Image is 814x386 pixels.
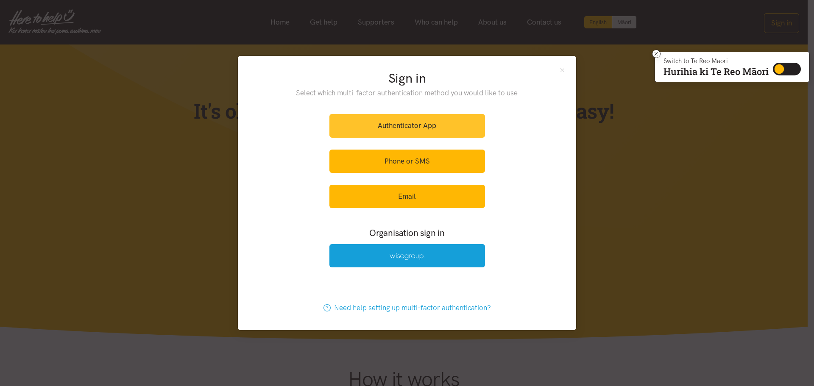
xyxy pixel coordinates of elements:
a: Authenticator App [329,114,485,137]
h3: Organisation sign in [306,227,508,239]
h2: Sign in [279,69,535,87]
a: Email [329,185,485,208]
button: Close [559,66,566,73]
p: Select which multi-factor authentication method you would like to use [279,87,535,99]
img: Wise Group [390,253,424,260]
p: Switch to Te Reo Māori [663,58,769,64]
a: Need help setting up multi-factor authentication? [315,296,500,319]
p: Hurihia ki Te Reo Māori [663,68,769,75]
a: Phone or SMS [329,150,485,173]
